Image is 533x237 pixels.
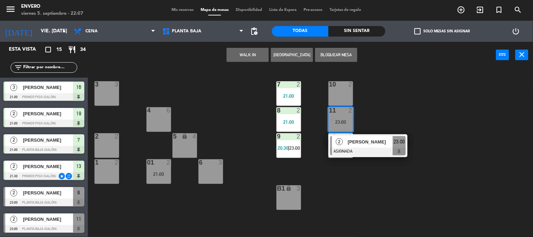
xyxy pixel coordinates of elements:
span: 2 [10,110,17,117]
button: [GEOGRAPHIC_DATA] [271,48,313,62]
span: | [288,145,290,151]
div: 21:00 [147,172,171,177]
span: [PERSON_NAME] [23,216,73,223]
i: lock [182,133,188,139]
span: 7 [78,136,80,144]
button: menu [5,4,16,17]
div: viernes 5. septiembre - 22:07 [21,10,83,17]
div: 2 [297,107,301,114]
i: exit_to_app [476,6,485,14]
i: close [518,50,526,59]
span: 34 [80,46,86,54]
button: Bloquear Mesa [315,48,357,62]
i: arrow_drop_down [60,27,69,36]
div: 2 [95,133,96,140]
button: WALK IN [227,48,269,62]
div: 7 [277,81,278,88]
div: 2 [349,81,353,88]
div: 12 [329,133,330,140]
span: 16 [76,83,81,91]
div: 2 [349,133,353,140]
div: 21:00 [277,120,301,124]
div: 6 [199,159,200,166]
i: crop_square [44,45,52,54]
span: check_box_outline_blank [414,28,421,34]
label: Solo mesas sin asignar [414,28,470,34]
div: 21:00 [277,94,301,98]
span: [PERSON_NAME] [23,84,73,91]
i: menu [5,4,16,14]
span: [PERSON_NAME] [23,189,73,197]
div: 2 [297,133,301,140]
div: Esta vista [4,45,51,54]
i: search [514,6,522,14]
i: power_input [499,50,507,59]
div: 11 [329,107,330,114]
span: [PERSON_NAME] [23,163,73,170]
span: 2 [10,163,17,170]
span: 15 [56,46,62,54]
div: 4 [147,107,148,114]
span: Cena [85,29,98,34]
span: 20:30 [278,145,289,151]
div: 3 [219,159,223,166]
div: 23:00 [329,120,353,124]
span: Pre-acceso [300,8,326,12]
span: 19 [76,109,81,118]
span: 3 [10,84,17,91]
span: 2 [10,190,17,197]
i: restaurant [68,45,76,54]
div: 6 [167,107,171,114]
div: 5 [173,133,174,140]
div: 8 [277,107,278,114]
span: [PERSON_NAME] [23,136,73,144]
span: Planta Baja [172,29,202,34]
div: 2 [167,159,171,166]
div: 4 [193,133,197,140]
div: 9 [277,133,278,140]
button: power_input [496,50,509,60]
div: Envero [21,3,83,10]
div: 1 [95,159,96,166]
span: [PERSON_NAME] [348,138,393,146]
span: Mis reservas [168,8,197,12]
i: add_circle_outline [457,6,466,14]
div: 3 [297,185,301,192]
span: 2 [10,216,17,223]
div: 01 [147,159,148,166]
span: 2 [10,137,17,144]
div: 3 [95,81,96,88]
div: 2 [297,81,301,88]
span: 9 [78,188,80,197]
span: 23:00 [289,145,300,151]
span: Mapa de mesas [197,8,232,12]
i: turned_in_not [495,6,503,14]
div: 10 [329,81,330,88]
i: filter_list [14,63,22,72]
span: 11 [76,215,81,223]
div: Sin sentar [329,26,385,37]
span: 23:00 [394,137,405,146]
i: power_settings_new [512,27,520,36]
span: Lista de Espera [266,8,300,12]
div: B1 [277,185,278,192]
i: lock [286,185,292,191]
span: Disponibilidad [232,8,266,12]
div: 3 [115,81,119,88]
input: Filtrar por nombre... [22,64,77,71]
span: Tarjetas de regalo [326,8,365,12]
div: 2 [115,133,119,140]
button: close [515,50,528,60]
div: 2 [115,159,119,166]
span: 2 [336,138,343,145]
span: 13 [76,162,81,171]
div: Todas [272,26,329,37]
div: 2 [349,107,353,114]
span: pending_actions [250,27,259,36]
span: [PERSON_NAME] [23,110,73,117]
